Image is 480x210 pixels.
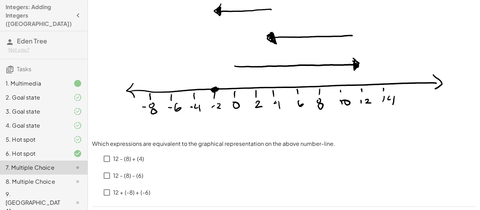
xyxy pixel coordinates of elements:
[6,107,62,116] div: 3. Goal state
[113,189,150,197] p: 12 + (-8) + (-6)
[6,177,62,186] div: 8. Multiple Choice
[92,140,476,148] p: Which expressions are equivalent to the graphical representation on the above number-line.
[73,93,82,102] i: Task finished and part of it marked as correct.
[73,135,82,144] i: Task finished and part of it marked as correct.
[6,163,62,172] div: 7. Multiple Choice
[73,121,82,130] i: Task finished and part of it marked as correct.
[113,172,143,180] p: 12 - (8) - (6)
[73,79,82,88] i: Task finished.
[6,3,72,28] h4: Integers: Adding Integers ([GEOGRAPHIC_DATA])
[6,135,62,144] div: 5. Hot spot
[6,149,62,158] div: 6. Hot spot
[73,177,82,186] i: Task not started.
[73,198,82,207] i: Task not started.
[6,93,62,102] div: 2. Goal state
[6,79,62,88] div: 1. Multimedia
[73,107,82,116] i: Task finished and part of it marked as correct.
[8,46,82,53] div: Not you?
[6,121,62,130] div: 4. Goal state
[113,155,144,163] p: 12 - (8) + (4)
[73,149,82,158] i: Task finished and correct.
[17,65,31,73] span: Tasks
[73,163,82,172] i: Task not started.
[17,37,47,45] span: Eden Tree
